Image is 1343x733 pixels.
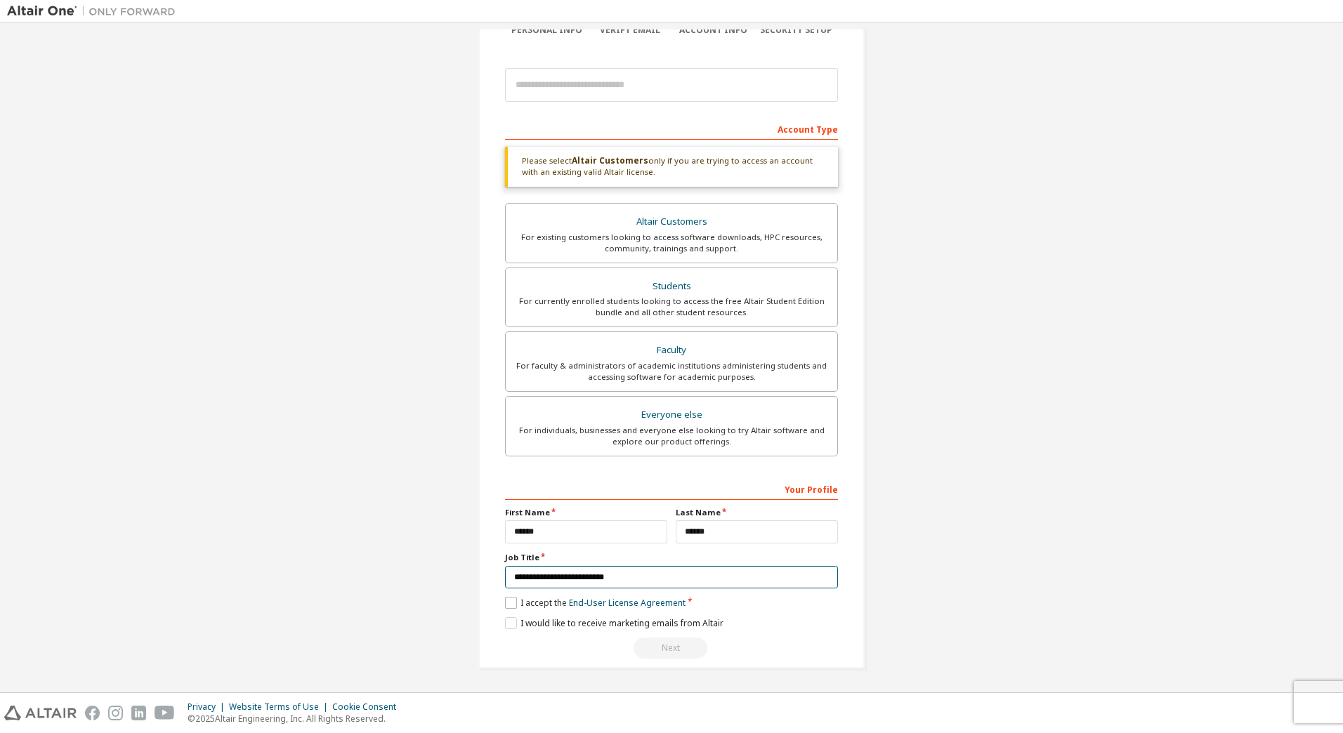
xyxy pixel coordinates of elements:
img: Altair One [7,4,183,18]
img: linkedin.svg [131,706,146,720]
img: instagram.svg [108,706,123,720]
label: Job Title [505,552,838,563]
div: Personal Info [505,25,589,36]
label: First Name [505,507,667,518]
div: Faculty [514,341,829,360]
div: Security Setup [755,25,839,36]
div: Account Info [671,25,755,36]
div: Website Terms of Use [229,701,332,713]
label: I would like to receive marketing emails from Altair [505,617,723,629]
div: For individuals, businesses and everyone else looking to try Altair software and explore our prod... [514,425,829,447]
div: Students [514,277,829,296]
img: altair_logo.svg [4,706,77,720]
div: Everyone else [514,405,829,425]
div: Account Type [505,117,838,140]
div: For existing customers looking to access software downloads, HPC resources, community, trainings ... [514,232,829,254]
p: © 2025 Altair Engineering, Inc. All Rights Reserved. [188,713,405,725]
label: I accept the [505,597,686,609]
div: Verify Email [589,25,672,36]
div: Read and acccept EULA to continue [505,638,838,659]
img: facebook.svg [85,706,100,720]
label: Last Name [676,507,838,518]
div: Cookie Consent [332,701,405,713]
a: End-User License Agreement [569,597,686,609]
div: Altair Customers [514,212,829,232]
img: youtube.svg [155,706,175,720]
b: Altair Customers [572,154,648,166]
div: Your Profile [505,477,838,500]
div: Privacy [188,701,229,713]
div: Please select only if you are trying to access an account with an existing valid Altair license. [505,147,838,187]
div: For faculty & administrators of academic institutions administering students and accessing softwa... [514,360,829,383]
div: For currently enrolled students looking to access the free Altair Student Edition bundle and all ... [514,296,829,318]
